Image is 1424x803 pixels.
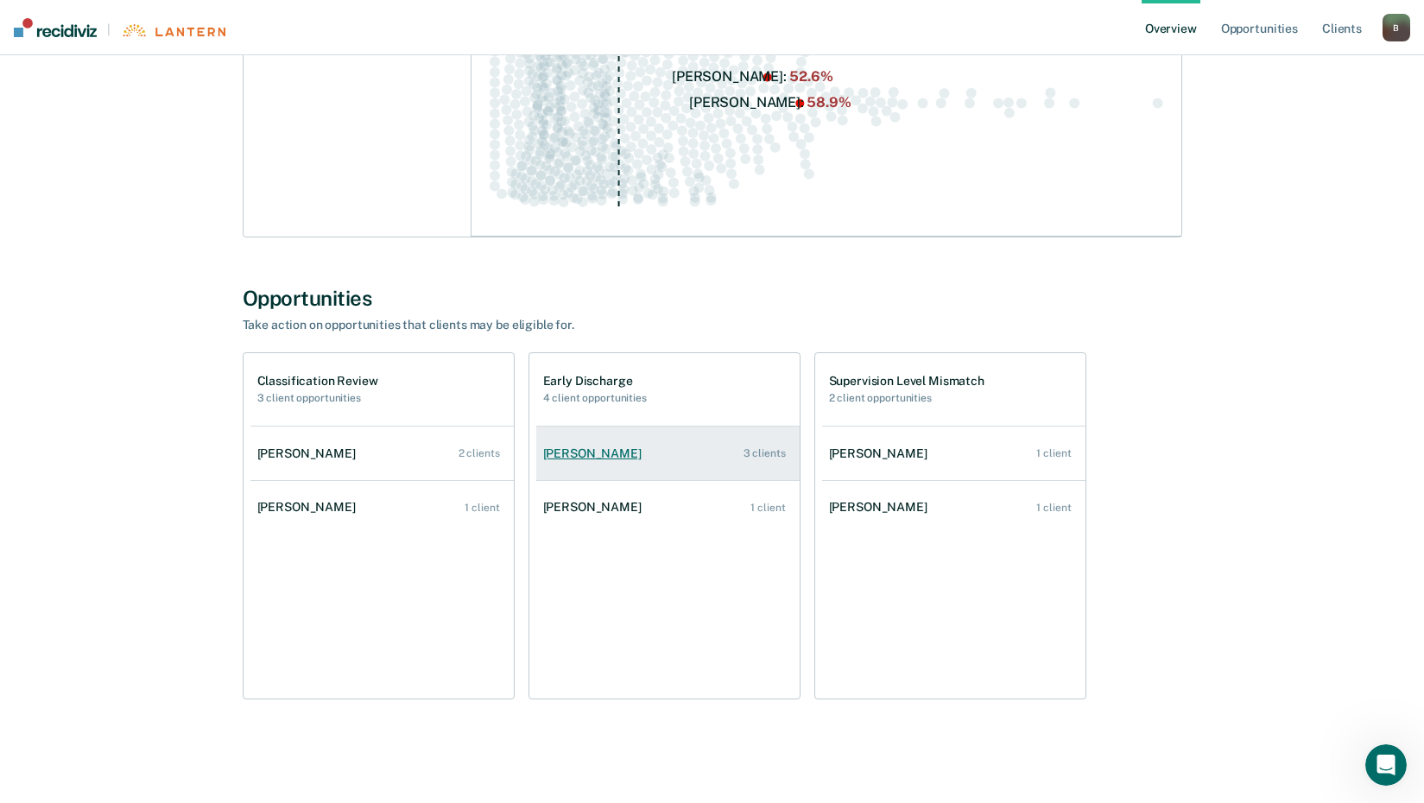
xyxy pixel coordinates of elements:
[257,374,378,389] h1: Classification Review
[257,500,363,515] div: [PERSON_NAME]
[257,392,378,404] h2: 3 client opportunities
[1036,502,1071,514] div: 1 client
[465,502,499,514] div: 1 client
[250,483,514,532] a: [PERSON_NAME] 1 client
[1383,14,1410,41] button: B
[829,500,934,515] div: [PERSON_NAME]
[744,447,786,459] div: 3 clients
[459,447,500,459] div: 2 clients
[750,502,785,514] div: 1 client
[543,500,649,515] div: [PERSON_NAME]
[257,446,363,461] div: [PERSON_NAME]
[14,18,225,37] a: |
[243,286,1182,311] div: Opportunities
[97,22,121,37] span: |
[536,483,800,532] a: [PERSON_NAME] 1 client
[822,429,1085,478] a: [PERSON_NAME] 1 client
[536,429,800,478] a: [PERSON_NAME] 3 clients
[543,374,647,389] h1: Early Discharge
[121,24,225,37] img: Lantern
[243,318,847,332] div: Take action on opportunities that clients may be eligible for.
[1036,447,1071,459] div: 1 client
[14,18,97,37] img: Recidiviz
[543,392,647,404] h2: 4 client opportunities
[822,483,1085,532] a: [PERSON_NAME] 1 client
[1365,744,1407,786] iframe: Intercom live chat
[250,429,514,478] a: [PERSON_NAME] 2 clients
[829,374,984,389] h1: Supervision Level Mismatch
[829,446,934,461] div: [PERSON_NAME]
[829,392,984,404] h2: 2 client opportunities
[543,446,649,461] div: [PERSON_NAME]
